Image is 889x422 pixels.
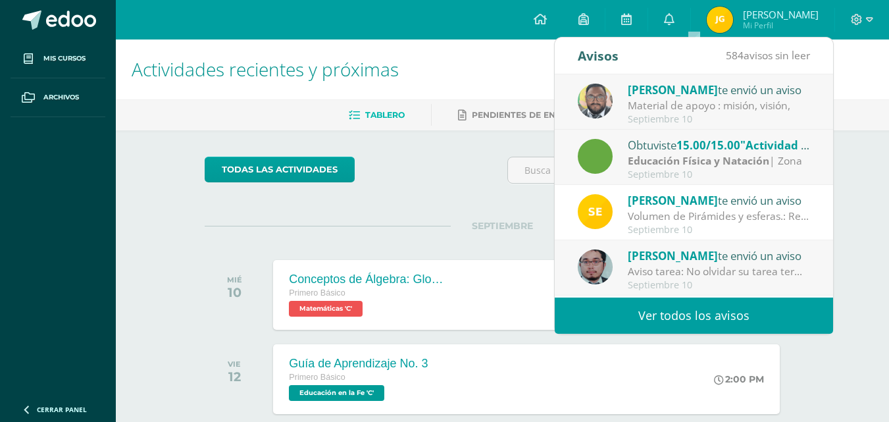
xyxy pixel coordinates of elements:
span: Archivos [43,92,79,103]
div: Aviso tarea: No olvidar su tarea terminada de las figuras en pespectiva con el fondo [628,264,811,279]
div: Guía de Aprendizaje No. 3 [289,357,428,371]
div: MIÉ [227,275,242,284]
span: Actividades recientes y próximas [132,57,399,82]
div: | Zona [628,153,811,169]
span: Educación en la Fe 'C' [289,385,384,401]
div: Septiembre 10 [628,224,811,236]
span: [PERSON_NAME] [628,82,718,97]
span: Mis cursos [43,53,86,64]
span: avisos sin leer [726,48,810,63]
div: 10 [227,284,242,300]
a: Tablero [349,105,405,126]
div: Conceptos de Álgebra: Glosario [289,273,447,286]
span: [PERSON_NAME] [628,193,718,208]
span: Primero Básico [289,373,345,382]
span: Tablero [365,110,405,120]
a: Ver todos los avisos [555,298,833,334]
a: Mis cursos [11,40,105,78]
div: Avisos [578,38,619,74]
span: Primero Básico [289,288,345,298]
div: VIE [228,359,241,369]
span: Mi Perfil [743,20,819,31]
span: 584 [726,48,744,63]
img: 712781701cd376c1a616437b5c60ae46.png [578,84,613,119]
div: Obtuviste en [628,136,811,153]
a: Pendientes de entrega [458,105,584,126]
div: te envió un aviso [628,81,811,98]
div: 2:00 PM [714,373,764,385]
div: Septiembre 10 [628,169,811,180]
a: todas las Actividades [205,157,355,182]
div: te envió un aviso [628,247,811,264]
img: 03c2987289e60ca238394da5f82a525a.png [578,194,613,229]
span: Cerrar panel [37,405,87,414]
img: 44b7314937dcab5c0bab56c489fb6ff9.png [707,7,733,33]
input: Busca una actividad próxima aquí... [508,157,800,183]
span: SEPTIEMBRE [451,220,554,232]
span: Pendientes de entrega [472,110,584,120]
span: Matemáticas 'C' [289,301,363,317]
div: te envió un aviso [628,192,811,209]
span: "Actividad #2" [740,138,820,153]
strong: Educación Física y Natación [628,153,769,168]
div: 12 [228,369,241,384]
img: 5fac68162d5e1b6fbd390a6ac50e103d.png [578,250,613,284]
div: Septiembre 10 [628,280,811,291]
div: Volumen de Pirámides y esferas.: Realiza los siguientes ejercicios en tu cuaderno. Debes encontra... [628,209,811,224]
div: Septiembre 10 [628,114,811,125]
span: 15.00/15.00 [676,138,740,153]
span: [PERSON_NAME] [743,8,819,21]
div: Material de apoyo : misión, visión, [628,98,811,113]
span: [PERSON_NAME] [628,248,718,263]
a: Archivos [11,78,105,117]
